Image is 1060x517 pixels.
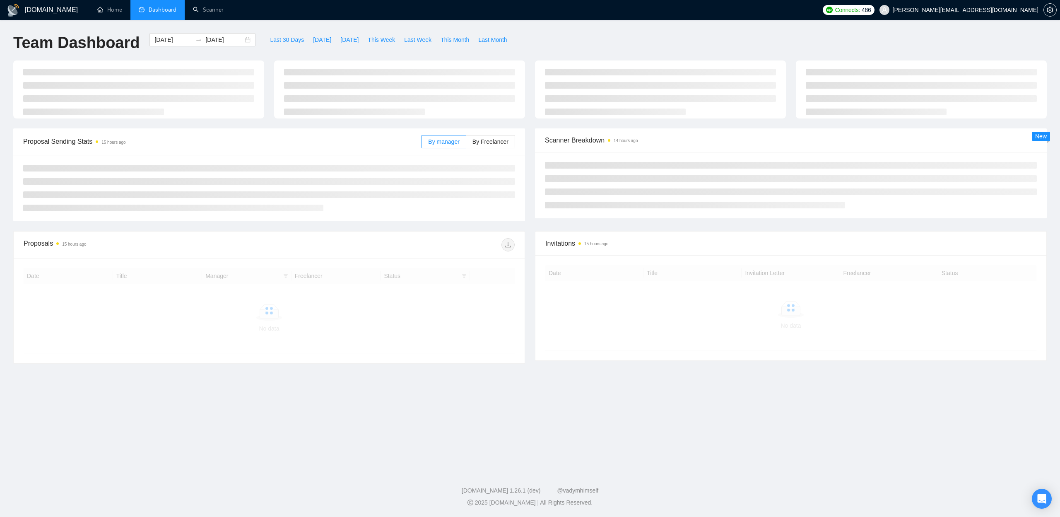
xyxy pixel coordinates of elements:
div: Proposals [24,238,269,251]
span: [DATE] [313,35,331,44]
span: copyright [467,500,473,505]
input: End date [205,35,243,44]
button: [DATE] [308,33,336,46]
button: This Week [363,33,400,46]
button: Last 30 Days [265,33,308,46]
span: Proposal Sending Stats [23,136,422,147]
span: Invitations [545,238,1036,249]
span: Connects: [835,5,860,14]
span: By manager [428,138,459,145]
span: New [1035,133,1047,140]
time: 15 hours ago [101,140,125,145]
button: Last Month [474,33,511,46]
a: searchScanner [193,6,224,13]
span: This Month [441,35,469,44]
div: Open Intercom Messenger [1032,489,1052,509]
time: 15 hours ago [584,242,608,246]
span: user [882,7,887,13]
div: 2025 [DOMAIN_NAME] | All Rights Reserved. [7,498,1053,507]
span: 486 [862,5,871,14]
img: logo [7,4,20,17]
button: This Month [436,33,474,46]
img: upwork-logo.png [826,7,833,13]
a: homeHome [97,6,122,13]
span: Last Month [478,35,507,44]
span: By Freelancer [472,138,508,145]
span: This Week [368,35,395,44]
a: @vadymhimself [557,487,598,494]
span: to [195,36,202,43]
time: 15 hours ago [62,242,86,246]
span: [DATE] [340,35,359,44]
button: [DATE] [336,33,363,46]
span: Dashboard [149,6,176,13]
span: Last Week [404,35,431,44]
button: setting [1043,3,1057,17]
input: Start date [154,35,192,44]
h1: Team Dashboard [13,33,140,53]
span: Last 30 Days [270,35,304,44]
button: Last Week [400,33,436,46]
span: swap-right [195,36,202,43]
span: Scanner Breakdown [545,135,1037,145]
a: setting [1043,7,1057,13]
a: [DOMAIN_NAME] 1.26.1 (dev) [462,487,541,494]
span: dashboard [139,7,145,12]
time: 14 hours ago [614,138,638,143]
